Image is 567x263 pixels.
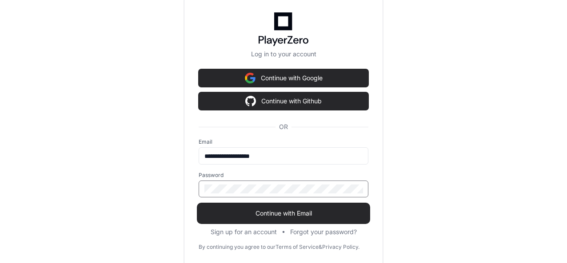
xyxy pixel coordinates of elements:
[199,69,368,87] button: Continue with Google
[199,209,368,218] span: Continue with Email
[319,243,322,251] div: &
[276,122,291,131] span: OR
[199,50,368,59] p: Log in to your account
[199,92,368,110] button: Continue with Github
[211,228,277,236] button: Sign up for an account
[245,69,256,87] img: Sign in with google
[276,243,319,251] a: Terms of Service
[199,138,368,145] label: Email
[245,92,256,110] img: Sign in with google
[322,243,359,251] a: Privacy Policy.
[290,228,357,236] button: Forgot your password?
[199,172,368,179] label: Password
[199,204,368,222] button: Continue with Email
[199,243,276,251] div: By continuing you agree to our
